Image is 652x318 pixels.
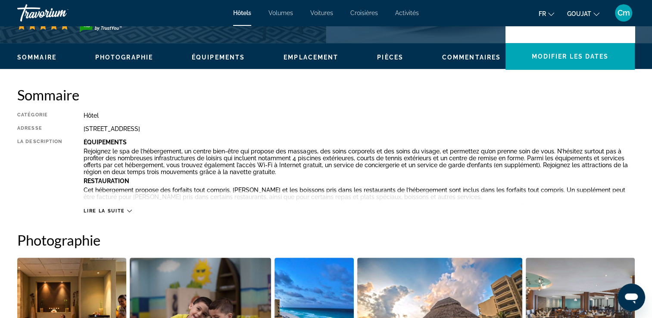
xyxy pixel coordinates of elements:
[192,53,245,61] button: Équipements
[17,54,56,61] span: Sommaire
[84,178,129,184] b: Restauration
[233,9,251,16] a: Hôtels
[618,9,630,17] span: Cm
[539,7,554,20] button: Changer la langue
[567,10,591,17] span: GOUJAT
[95,53,153,61] button: Photographie
[567,7,599,20] button: Changer de devise
[618,284,645,311] iframe: Bouton de lancement de la fenêtre de messagerie
[268,9,293,16] a: Volumes
[17,139,62,203] div: La description
[84,148,635,175] p: Rejoignez le spa de l’hébergement, un centre bien-être qui propose des massages, des soins corpor...
[17,231,635,249] h2: Photographie
[442,53,501,61] button: Commentaires
[84,139,127,146] b: Équipements
[84,125,635,132] div: [STREET_ADDRESS]
[84,208,131,214] button: Lire la suite
[17,2,103,24] a: Travorium
[84,112,635,119] div: Hôtel
[17,112,62,119] div: Catégorie
[284,54,338,61] span: Emplacement
[284,53,338,61] button: Emplacement
[192,54,245,61] span: Équipements
[377,53,403,61] button: Pièces
[95,54,153,61] span: Photographie
[17,125,62,132] div: Adresse
[17,53,56,61] button: Sommaire
[532,53,609,60] span: Modifier les dates
[442,54,501,61] span: Commentaires
[310,9,333,16] a: Voitures
[395,9,419,16] a: Activités
[84,208,125,214] span: Lire la suite
[377,54,403,61] span: Pièces
[612,4,635,22] button: Menu utilisateur
[84,187,635,200] p: Cet hébergement propose des forfaits tout compris. [PERSON_NAME] et les boissons pris dans les re...
[505,43,635,70] button: Modifier les dates
[539,10,546,17] span: Fr
[17,86,635,103] h2: Sommaire
[350,9,378,16] a: Croisières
